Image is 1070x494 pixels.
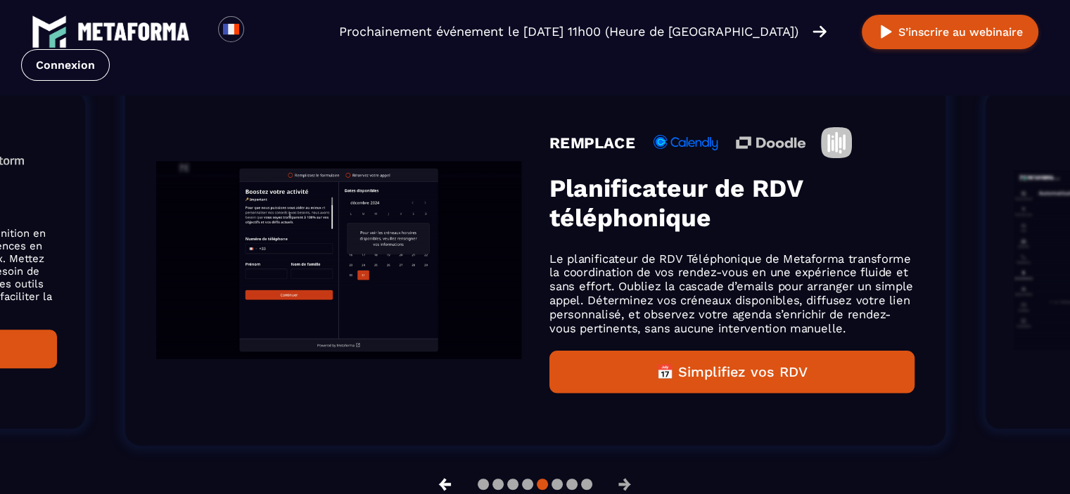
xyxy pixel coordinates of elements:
button: 📅 Simplifiez vos RDV [549,351,915,394]
img: logo [32,14,67,49]
p: Le planificateur de RDV Téléphonique de Metaforma transforme la coordination de vos rendez-vous e... [549,252,915,335]
input: Search for option [256,23,267,40]
img: arrow-right [813,24,827,39]
img: logo [77,22,190,41]
h4: REMPLACE [549,134,635,152]
p: Prochainement événement le [DATE] 11h00 (Heure de [GEOGRAPHIC_DATA]) [339,22,798,41]
img: icon [821,127,852,158]
img: icon [736,136,805,149]
div: Search for option [244,16,279,47]
img: gif [156,161,521,359]
img: fr [222,20,240,38]
button: S’inscrire au webinaire [862,15,1038,49]
img: icon [651,135,720,150]
img: play [877,23,895,41]
a: Connexion [21,49,110,81]
h3: Planificateur de RDV téléphonique [549,174,915,233]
